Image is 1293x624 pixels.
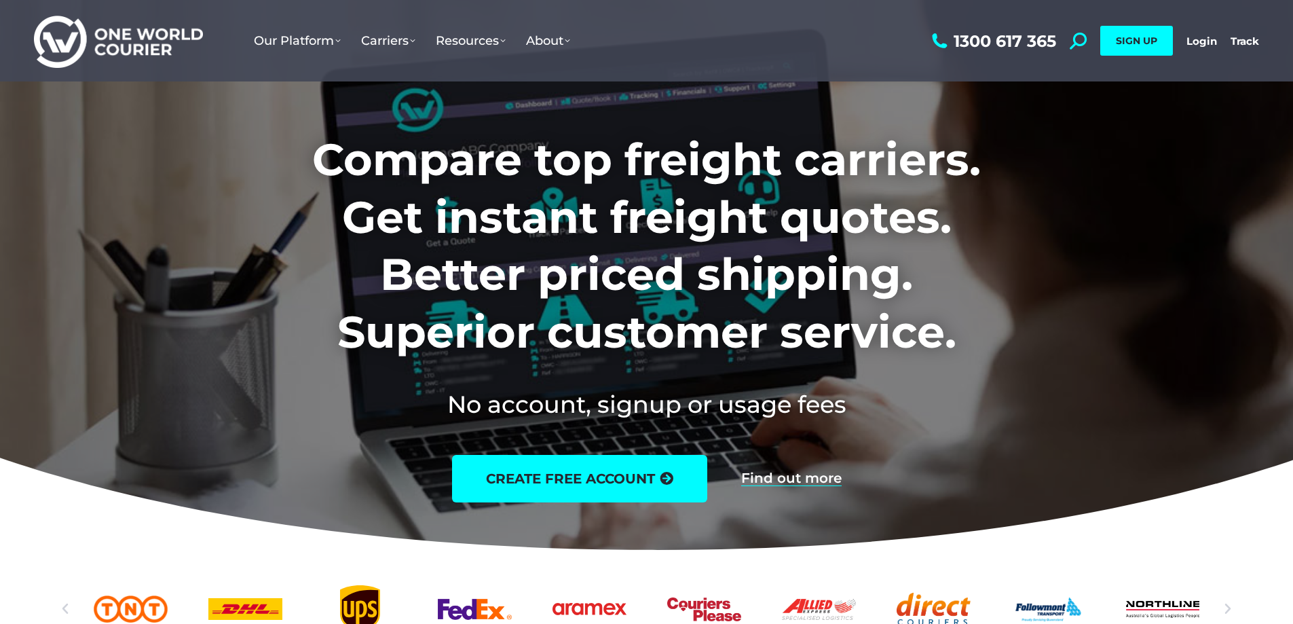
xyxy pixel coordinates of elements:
span: Carriers [361,33,415,48]
img: One World Courier [34,14,203,69]
span: About [526,33,570,48]
a: create free account [452,455,707,502]
a: About [516,20,580,62]
span: Our Platform [254,33,341,48]
span: SIGN UP [1116,35,1157,47]
a: SIGN UP [1100,26,1173,56]
a: Our Platform [244,20,351,62]
span: Resources [436,33,506,48]
h2: No account, signup or usage fees [223,388,1070,421]
a: Carriers [351,20,426,62]
a: Resources [426,20,516,62]
a: 1300 617 365 [929,33,1056,50]
a: Login [1186,35,1217,48]
a: Find out more [741,471,842,486]
a: Track [1231,35,1259,48]
h1: Compare top freight carriers. Get instant freight quotes. Better priced shipping. Superior custom... [223,131,1070,361]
